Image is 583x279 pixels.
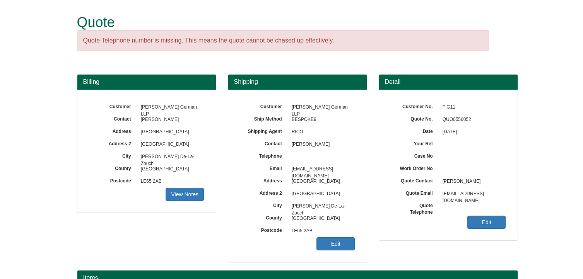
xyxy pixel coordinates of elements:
[240,101,288,110] label: Customer
[89,151,137,160] label: City
[391,114,439,122] label: Quote No.
[288,188,355,200] span: [GEOGRAPHIC_DATA]
[89,138,137,147] label: Address 2
[77,30,489,51] div: Quote Telephone number is missing. This means the quote cannot be chased up effectively.
[288,101,355,114] span: [PERSON_NAME] German LLP
[240,126,288,135] label: Shipping Agent
[288,175,355,188] span: [GEOGRAPHIC_DATA]
[234,78,361,85] h3: Shipping
[166,188,204,201] a: View Notes
[89,114,137,122] label: Contact
[391,200,439,216] label: Quote Telephone
[385,78,512,85] h3: Detail
[240,151,288,160] label: Telephone
[439,188,506,200] span: [EMAIL_ADDRESS][DOMAIN_NAME]
[439,126,506,138] span: [DATE]
[89,175,137,184] label: Postcode
[439,175,506,188] span: [PERSON_NAME]
[89,101,137,110] label: Customer
[137,114,204,126] span: [PERSON_NAME]
[89,126,137,135] label: Address
[137,163,204,175] span: [GEOGRAPHIC_DATA]
[240,163,288,172] label: Email
[240,200,288,209] label: City
[316,237,355,250] a: Edit
[240,114,288,122] label: Ship Method
[288,163,355,175] span: [EMAIL_ADDRESS][DOMAIN_NAME]
[288,138,355,151] span: [PERSON_NAME]
[467,216,506,229] a: Edit
[391,188,439,197] label: Quote Email
[137,101,204,114] span: [PERSON_NAME] German LLP
[137,126,204,138] span: [GEOGRAPHIC_DATA]
[77,15,489,30] h1: Quote
[89,163,137,172] label: County
[83,78,210,85] h3: Billing
[391,138,439,147] label: Your Ref
[240,225,288,234] label: Postcode
[288,114,355,126] span: BESPOKE9
[391,175,439,184] label: Quote Contact
[288,126,355,138] span: RICO
[391,163,439,172] label: Work Order No
[439,114,506,126] span: QUO0556052
[240,213,288,221] label: County
[240,175,288,184] label: Address
[288,200,355,213] span: [PERSON_NAME] De-La-Zouch
[288,225,355,237] span: LE65 2AB
[288,213,355,225] span: [GEOGRAPHIC_DATA]
[137,175,204,188] span: LE65 2AB
[391,126,439,135] label: Date
[240,188,288,197] label: Address 2
[240,138,288,147] label: Contact
[137,151,204,163] span: [PERSON_NAME] De-La-Zouch
[391,101,439,110] label: Customer No.
[439,101,506,114] span: FIG11
[391,151,439,160] label: Case No
[137,138,204,151] span: [GEOGRAPHIC_DATA]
